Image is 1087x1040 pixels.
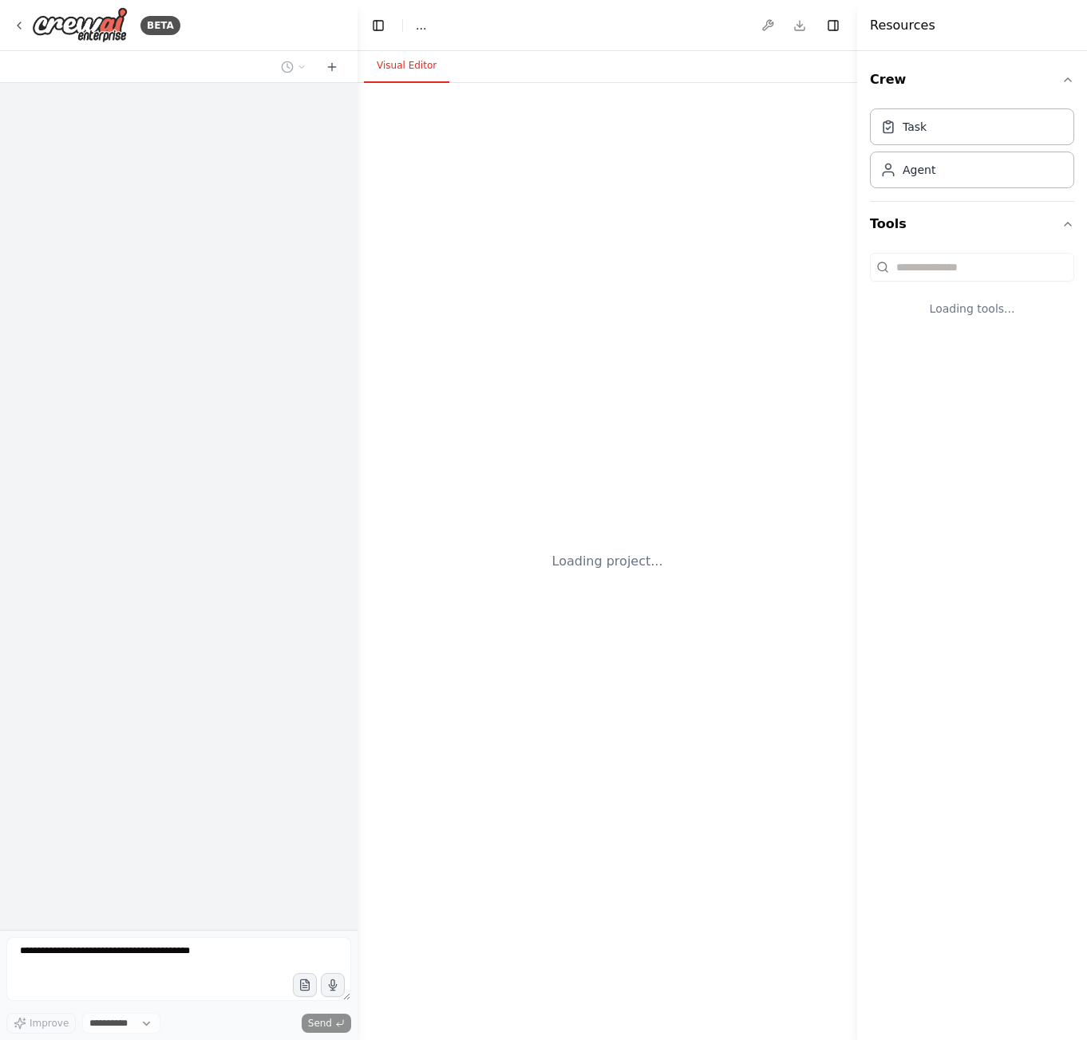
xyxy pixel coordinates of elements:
button: Start a new chat [319,57,345,77]
div: Crew [870,102,1074,201]
div: BETA [140,16,180,35]
div: Loading project... [552,552,663,571]
button: Switch to previous chat [275,57,313,77]
span: Send [308,1017,332,1030]
div: Task [903,119,927,135]
button: Hide left sidebar [367,14,389,37]
button: Hide right sidebar [822,14,844,37]
button: Send [302,1014,351,1033]
button: Crew [870,57,1074,102]
button: Visual Editor [364,49,449,83]
button: Click to speak your automation idea [321,973,345,997]
button: Tools [870,202,1074,246]
div: Tools [870,246,1074,342]
nav: breadcrumb [416,18,426,33]
div: Loading tools... [870,288,1074,329]
img: Logo [32,7,128,43]
button: Upload files [293,973,317,997]
button: Improve [6,1013,76,1034]
span: ... [416,18,426,33]
span: Improve [30,1017,69,1030]
div: Agent [903,162,935,178]
h4: Resources [870,16,935,35]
